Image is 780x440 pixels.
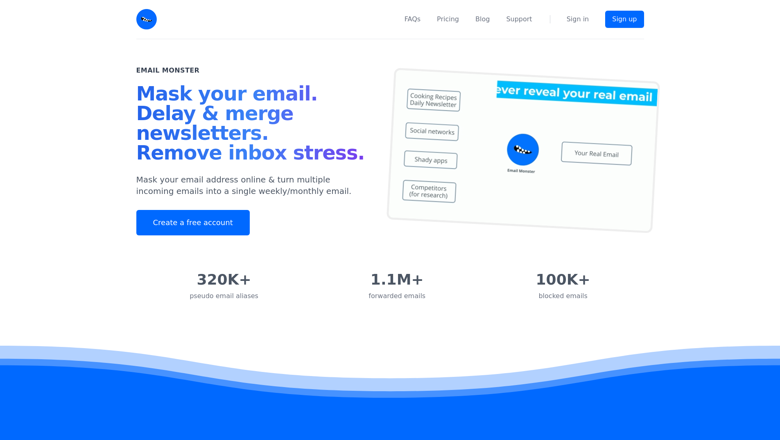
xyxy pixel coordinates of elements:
a: Blog [475,14,490,24]
div: pseudo email aliases [190,291,258,301]
img: temp mail, free temporary mail, Temporary Email [386,68,660,233]
a: FAQs [405,14,421,24]
div: forwarded emails [369,291,425,301]
a: Pricing [437,14,459,24]
h1: Mask your email. Delay & merge newsletters. Remove inbox stress. [136,84,371,166]
img: Email Monster [136,9,157,30]
div: 320K+ [190,271,258,288]
a: Sign in [567,14,589,24]
div: 1.1M+ [369,271,425,288]
a: Create a free account [136,210,250,235]
a: Sign up [605,11,644,28]
p: Mask your email address online & turn multiple incoming emails into a single weekly/monthly email. [136,174,371,197]
h2: Email Monster [136,66,200,75]
div: 100K+ [536,271,590,288]
a: Support [506,14,532,24]
div: blocked emails [536,291,590,301]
